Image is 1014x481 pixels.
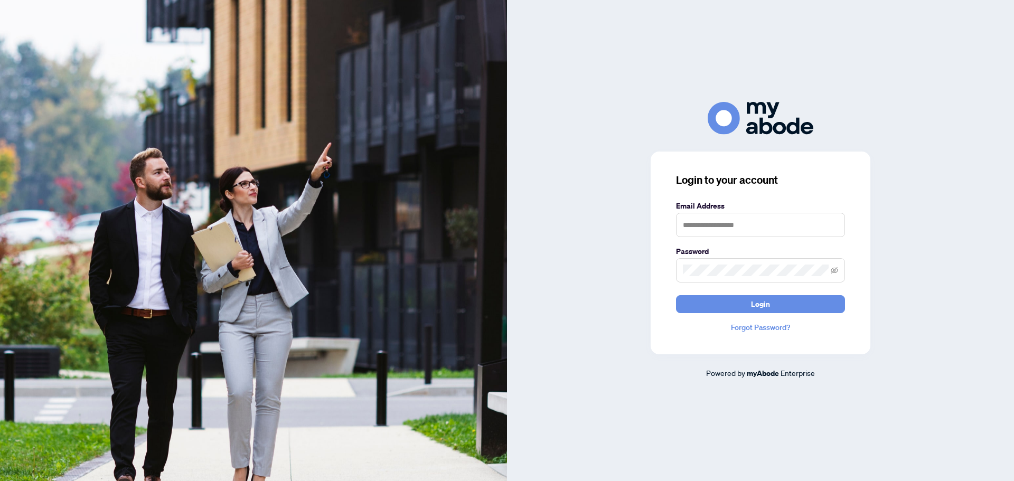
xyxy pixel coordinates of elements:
[676,200,845,212] label: Email Address
[676,295,845,313] button: Login
[676,173,845,187] h3: Login to your account
[708,102,813,134] img: ma-logo
[747,367,779,379] a: myAbode
[751,296,770,313] span: Login
[831,267,838,274] span: eye-invisible
[781,368,815,378] span: Enterprise
[676,246,845,257] label: Password
[706,368,745,378] span: Powered by
[676,322,845,333] a: Forgot Password?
